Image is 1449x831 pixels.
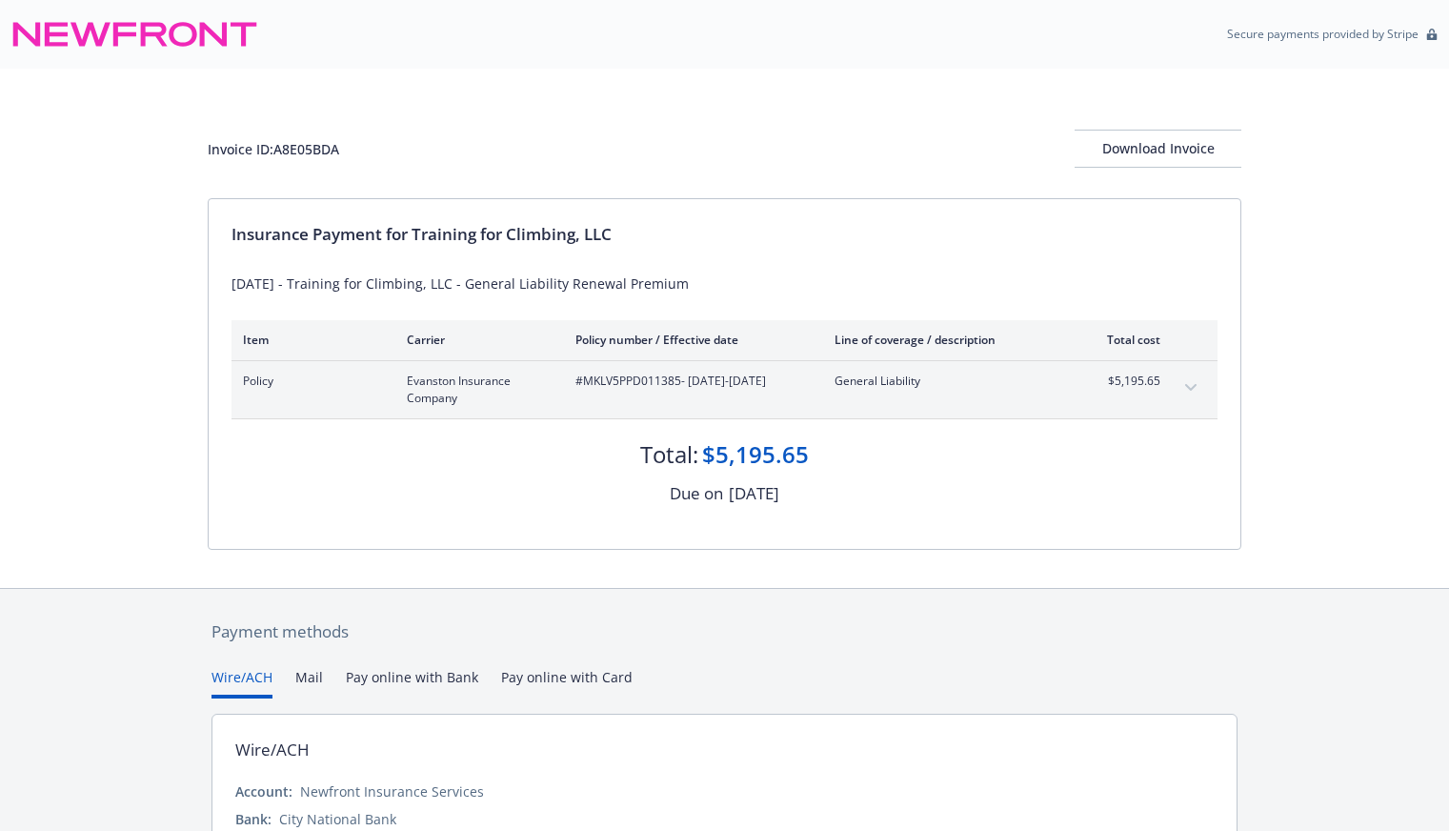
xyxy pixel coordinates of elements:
[640,438,698,471] div: Total:
[211,619,1238,644] div: Payment methods
[575,373,804,390] span: #MKLV5PPD011385 - [DATE]-[DATE]
[835,373,1058,390] span: General Liability
[235,809,272,829] div: Bank:
[702,438,809,471] div: $5,195.65
[300,781,484,801] div: Newfront Insurance Services
[235,781,292,801] div: Account:
[575,332,804,348] div: Policy number / Effective date
[1075,130,1241,168] button: Download Invoice
[243,332,376,348] div: Item
[346,667,478,699] button: Pay online with Bank
[208,139,339,159] div: Invoice ID: A8E05BDA
[729,481,779,506] div: [DATE]
[670,481,723,506] div: Due on
[1176,373,1206,403] button: expand content
[279,809,396,829] div: City National Bank
[231,361,1218,418] div: PolicyEvanston Insurance Company#MKLV5PPD011385- [DATE]-[DATE]General Liability$5,195.65expand co...
[407,332,545,348] div: Carrier
[501,667,633,699] button: Pay online with Card
[211,667,272,699] button: Wire/ACH
[1089,332,1160,348] div: Total cost
[231,274,1218,294] div: [DATE] - Training for Climbing, LLC - General Liability Renewal Premium
[407,373,545,407] span: Evanston Insurance Company
[1227,26,1419,42] p: Secure payments provided by Stripe
[1075,131,1241,167] div: Download Invoice
[231,222,1218,247] div: Insurance Payment for Training for Climbing, LLC
[835,332,1058,348] div: Line of coverage / description
[295,667,323,699] button: Mail
[243,373,376,390] span: Policy
[235,738,310,762] div: Wire/ACH
[1089,373,1160,390] span: $5,195.65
